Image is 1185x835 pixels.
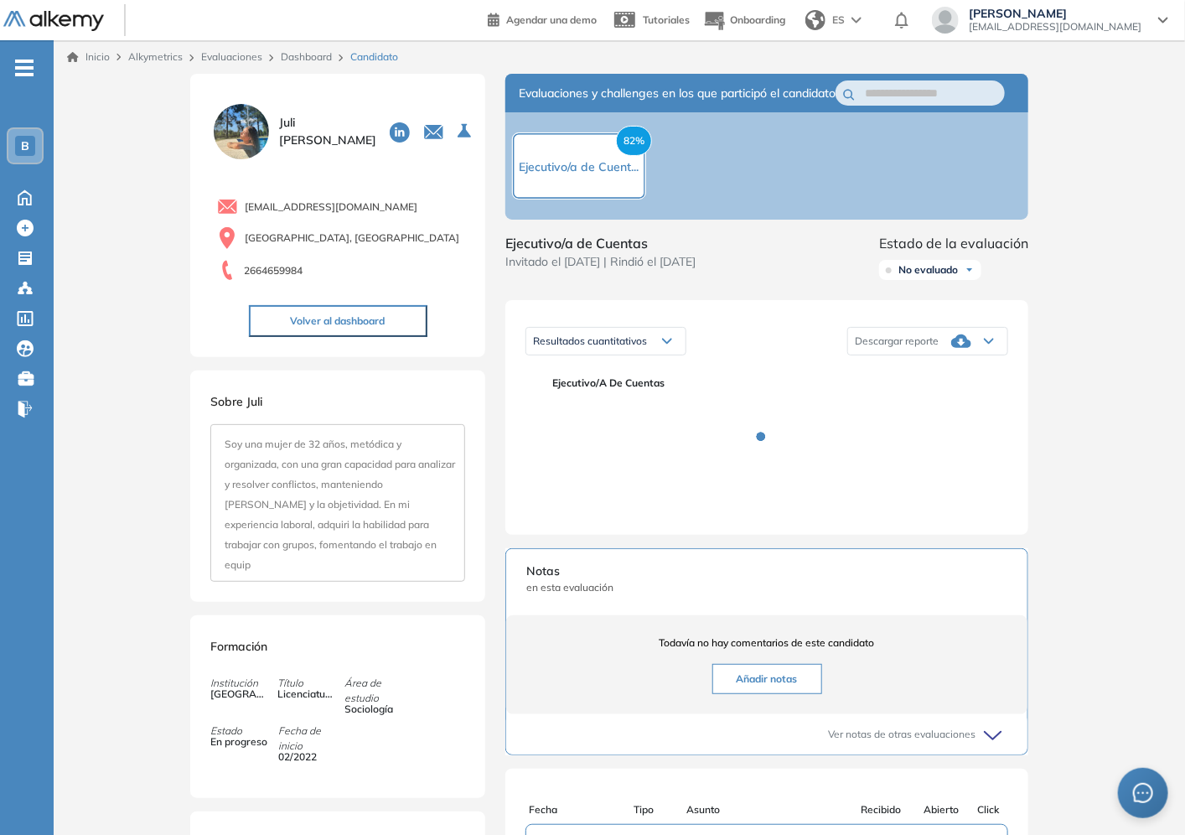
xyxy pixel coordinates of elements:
[703,3,785,39] button: Onboarding
[67,49,110,65] a: Inicio
[965,265,975,275] img: Ícono de flecha
[828,727,975,742] span: Ver notas de otras evaluaciones
[686,802,844,817] div: Asunto
[529,802,634,817] div: Fecha
[21,139,29,153] span: B
[968,802,1008,817] div: Click
[281,50,332,63] a: Dashboard
[616,126,652,156] span: 82%
[210,734,267,749] span: En progreso
[634,802,686,817] div: Tipo
[506,13,597,26] span: Agendar una demo
[519,85,836,102] span: Evaluaciones y challenges en los que participó el candidato
[505,233,696,253] span: Ejecutivo/a de Cuentas
[245,200,417,215] span: [EMAIL_ADDRESS][DOMAIN_NAME]
[879,233,1028,253] span: Estado de la evaluación
[210,687,267,702] span: [GEOGRAPHIC_DATA]
[350,49,398,65] span: Candidato
[1133,783,1153,803] span: message
[225,438,455,571] span: Soy una mujer de 32 años, metódica y organizada, con una gran capacidad para analizar y resolver ...
[712,664,822,694] button: Añadir notas
[3,11,104,32] img: Logo
[210,676,277,691] span: Institución
[847,802,914,817] div: Recibido
[969,7,1141,20] span: [PERSON_NAME]
[505,253,696,271] span: Invitado el [DATE] | Rindió el [DATE]
[245,231,459,246] span: [GEOGRAPHIC_DATA], [GEOGRAPHIC_DATA]
[488,8,597,29] a: Agendar una demo
[851,17,862,23] img: arrow
[210,639,267,654] span: Formación
[244,263,303,278] span: 2664659984
[552,376,995,391] span: Ejecutivo/a de Cuentas
[855,335,939,348] span: Descargar reporte
[345,702,402,717] span: Sociología
[914,802,968,817] div: Abierto
[730,13,785,26] span: Onboarding
[451,117,481,147] button: Seleccione la evaluación activa
[526,563,1007,580] span: Notas
[279,114,376,149] span: Juli [PERSON_NAME]
[526,635,1007,651] span: Todavía no hay comentarios de este candidato
[805,10,825,30] img: world
[15,66,34,70] i: -
[128,50,183,63] span: Alkymetrics
[278,723,345,754] span: Fecha de inicio
[520,159,639,174] span: Ejecutivo/a de Cuent...
[201,50,262,63] a: Evaluaciones
[898,263,958,277] span: No evaluado
[278,749,335,765] span: 02/2022
[643,13,690,26] span: Tutoriales
[210,723,277,739] span: Estado
[345,676,412,706] span: Área de estudio
[249,305,427,337] button: Volver al dashboard
[210,394,262,409] span: Sobre Juli
[533,335,647,347] span: Resultados cuantitativos
[210,101,272,163] img: PROFILE_MENU_LOGO_USER
[277,676,344,691] span: Título
[832,13,845,28] span: ES
[277,687,334,702] span: Licenciatura en Trabajo Social
[526,580,1007,595] span: en esta evaluación
[969,20,1141,34] span: [EMAIL_ADDRESS][DOMAIN_NAME]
